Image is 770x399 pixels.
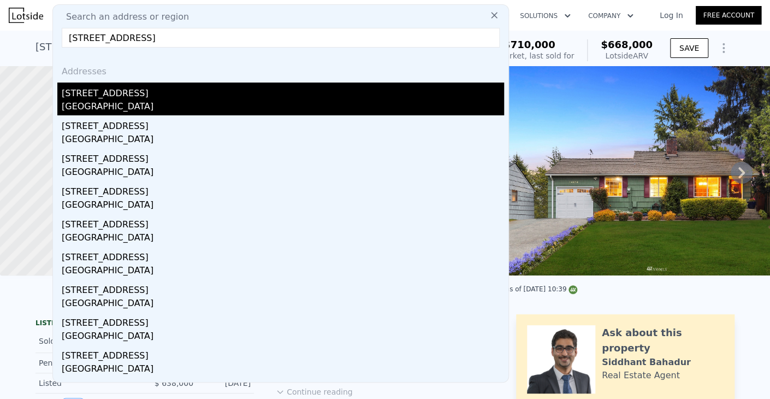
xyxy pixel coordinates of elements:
[511,6,579,26] button: Solutions
[62,247,504,264] div: [STREET_ADDRESS]
[602,356,691,369] div: Siddhant Bahadur
[62,297,504,312] div: [GEOGRAPHIC_DATA]
[579,6,642,26] button: Company
[62,198,504,214] div: [GEOGRAPHIC_DATA]
[62,378,504,395] div: [STREET_ADDRESS]
[62,148,504,166] div: [STREET_ADDRESS]
[601,50,653,61] div: Lotside ARV
[62,362,504,378] div: [GEOGRAPHIC_DATA]
[62,264,504,279] div: [GEOGRAPHIC_DATA]
[602,369,680,382] div: Real Estate Agent
[62,181,504,198] div: [STREET_ADDRESS]
[62,330,504,345] div: [GEOGRAPHIC_DATA]
[35,39,232,55] div: [STREET_ADDRESS] , Tukwila , WA 98168
[713,37,735,59] button: Show Options
[57,10,189,24] span: Search an address or region
[57,56,504,83] div: Addresses
[202,378,251,389] div: [DATE]
[39,334,136,348] div: Sold
[670,38,708,58] button: SAVE
[568,285,577,294] img: NWMLS Logo
[602,325,724,356] div: Ask about this property
[39,378,136,389] div: Listed
[62,214,504,231] div: [STREET_ADDRESS]
[155,379,193,388] span: $ 638,000
[62,100,504,115] div: [GEOGRAPHIC_DATA]
[62,231,504,247] div: [GEOGRAPHIC_DATA]
[276,386,353,397] button: Continue reading
[62,83,504,100] div: [STREET_ADDRESS]
[39,357,136,368] div: Pending
[62,166,504,181] div: [GEOGRAPHIC_DATA]
[62,28,500,48] input: Enter an address, city, region, neighborhood or zip code
[62,345,504,362] div: [STREET_ADDRESS]
[484,50,574,61] div: Off Market, last sold for
[9,8,43,23] img: Lotside
[696,6,761,25] a: Free Account
[62,115,504,133] div: [STREET_ADDRESS]
[601,39,653,50] span: $668,000
[504,39,555,50] span: $710,000
[35,319,254,330] div: LISTING & SALE HISTORY
[62,312,504,330] div: [STREET_ADDRESS]
[62,133,504,148] div: [GEOGRAPHIC_DATA]
[647,10,696,21] a: Log In
[62,279,504,297] div: [STREET_ADDRESS]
